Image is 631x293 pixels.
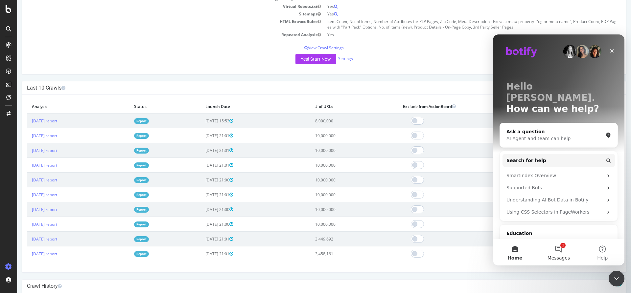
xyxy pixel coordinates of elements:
[293,187,381,202] td: 10,000,000
[188,207,216,212] span: [DATE] 21:00
[10,100,112,113] th: Analysis
[15,236,40,242] a: [DATE] report
[293,158,381,173] td: 10,000,000
[15,148,40,153] a: [DATE] report
[117,162,132,168] a: Report
[117,236,132,242] a: Report
[293,202,381,217] td: 10,000,000
[117,148,132,153] a: Report
[188,251,216,257] span: [DATE] 21:01
[278,54,319,64] button: Yes! Start Now
[10,31,307,38] td: Repeated Analysis
[293,128,381,143] td: 10,000,000
[15,207,40,212] a: [DATE] report
[188,192,216,198] span: [DATE] 21:01
[15,192,40,198] a: [DATE] report
[10,283,604,289] h4: Crawl History
[10,45,604,51] p: View Crawl Settings
[293,113,381,128] td: 8,000,000
[10,18,307,31] td: HTML Extract Rules
[493,34,624,265] iframe: Intercom live chat
[112,100,184,113] th: Status
[15,221,40,227] a: [DATE] report
[307,18,604,31] td: Item Count, No. of Items, Number of Attributes for PLP Pages, Zip Code, Meta Description - Extrac...
[293,217,381,232] td: 10,000,000
[381,100,563,113] th: Exclude from ActionBoard
[10,85,604,91] h4: Last 10 Crawls
[183,100,293,113] th: Launch Date
[117,221,132,227] a: Report
[188,236,216,242] span: [DATE] 21:01
[307,3,604,10] td: Yes
[293,246,381,261] td: 3,458,161
[10,3,307,10] td: Virtual Robots.txt
[188,118,216,124] span: [DATE] 15:53
[188,133,216,138] span: [DATE] 21:01
[117,118,132,124] a: Report
[10,10,307,18] td: Sitemaps
[15,162,40,168] a: [DATE] report
[321,56,336,62] a: Settings
[15,177,40,183] a: [DATE] report
[188,221,216,227] span: [DATE] 21:00
[188,177,216,183] span: [DATE] 21:00
[117,133,132,138] a: Report
[307,31,604,38] td: Yes
[117,251,132,257] a: Report
[293,143,381,158] td: 10,000,000
[117,192,132,198] a: Report
[15,118,40,124] a: [DATE] report
[293,173,381,187] td: 10,000,000
[15,251,40,257] a: [DATE] report
[188,162,216,168] span: [DATE] 21:01
[188,148,216,153] span: [DATE] 21:01
[15,133,40,138] a: [DATE] report
[293,100,381,113] th: # of URLs
[609,271,624,286] iframe: Intercom live chat
[117,177,132,183] a: Report
[293,232,381,246] td: 3,449,692
[307,10,604,18] td: Yes
[117,207,132,212] a: Report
